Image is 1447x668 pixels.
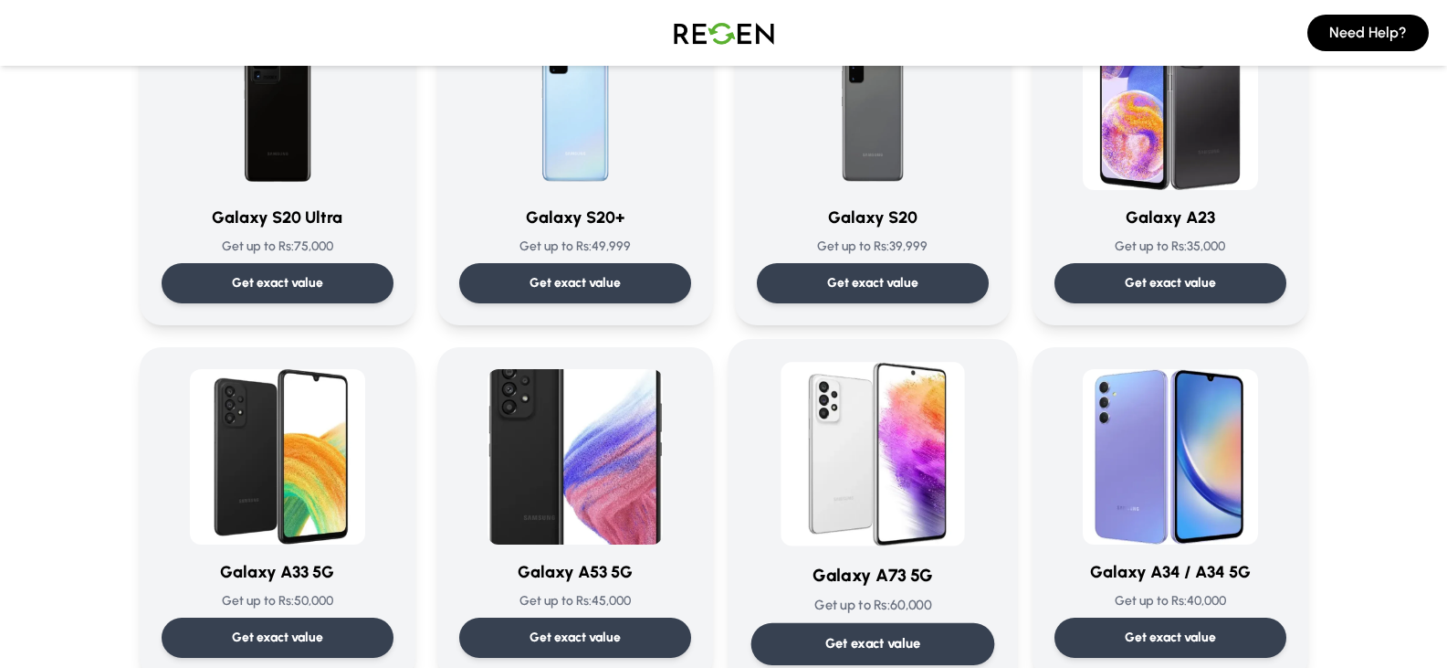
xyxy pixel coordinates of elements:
p: Get exact value [827,274,918,292]
p: Get up to Rs: 50,000 [162,592,393,610]
img: Galaxy A23 [1083,15,1258,190]
h3: Galaxy S20 Ultra [162,205,393,230]
img: Galaxy A73 5G [781,362,965,546]
p: Get up to Rs: 75,000 [162,238,393,256]
h3: Galaxy S20 [757,205,989,230]
p: Get exact value [1125,274,1216,292]
img: Galaxy S20+ [488,15,663,190]
p: Get exact value [530,629,621,647]
p: Get up to Rs: 35,000 [1054,238,1286,256]
h3: Galaxy A23 [1054,205,1286,230]
img: Galaxy A34 / A34 5G [1083,369,1258,545]
h3: Galaxy A53 5G [459,559,691,585]
button: Need Help? [1307,15,1429,51]
h3: Galaxy A33 5G [162,559,393,585]
p: Get exact value [530,274,621,292]
img: Galaxy A53 5G [488,369,663,545]
p: Get up to Rs: 39,999 [757,238,989,256]
p: Get up to Rs: 49,999 [459,238,691,256]
p: Get exact value [232,274,323,292]
img: Logo [660,7,788,58]
h3: Galaxy S20+ [459,205,691,230]
h3: Galaxy A34 / A34 5G [1054,559,1286,585]
img: Galaxy S20 Ultra [190,15,365,190]
img: Galaxy A33 5G [190,369,365,545]
p: Get exact value [824,634,920,653]
p: Get up to Rs: 45,000 [459,592,691,610]
p: Get up to Rs: 40,000 [1054,592,1286,610]
h3: Galaxy A73 5G [750,562,994,588]
p: Get up to Rs: 60,000 [750,596,994,615]
img: Galaxy S20 [785,15,960,190]
p: Get exact value [232,629,323,647]
p: Get exact value [1125,629,1216,647]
